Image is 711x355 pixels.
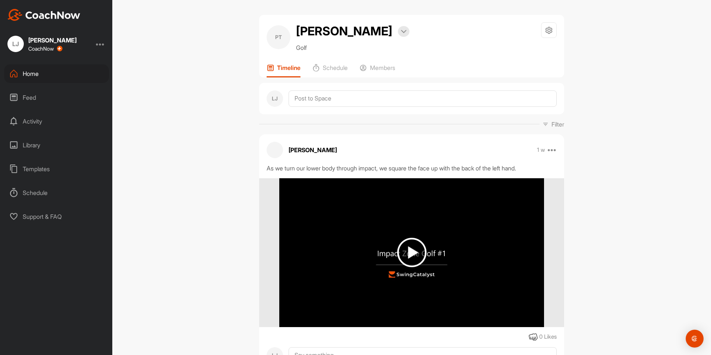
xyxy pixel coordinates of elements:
img: arrow-down [401,30,406,33]
div: Home [4,64,109,83]
div: Activity [4,112,109,131]
div: As we turn our lower body through impact, we square the face up with the back of the left hand. [267,164,557,173]
div: PT [267,25,290,49]
div: Templates [4,160,109,178]
div: LJ [267,90,283,107]
p: 1 w [537,146,545,154]
p: [PERSON_NAME] [289,145,337,154]
p: Filter [551,120,564,129]
h2: [PERSON_NAME] [296,22,392,40]
p: Golf [296,43,409,52]
div: Library [4,136,109,154]
img: play [397,238,427,267]
img: CoachNow [7,9,80,21]
div: LJ [7,36,24,52]
p: Members [370,64,395,71]
div: 0 Likes [539,333,557,341]
div: Support & FAQ [4,207,109,226]
div: Open Intercom Messenger [686,330,704,348]
img: media [279,178,544,327]
div: Schedule [4,183,109,202]
div: CoachNow [28,46,62,52]
p: Timeline [277,64,300,71]
div: Feed [4,88,109,107]
div: [PERSON_NAME] [28,37,77,43]
p: Schedule [323,64,348,71]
